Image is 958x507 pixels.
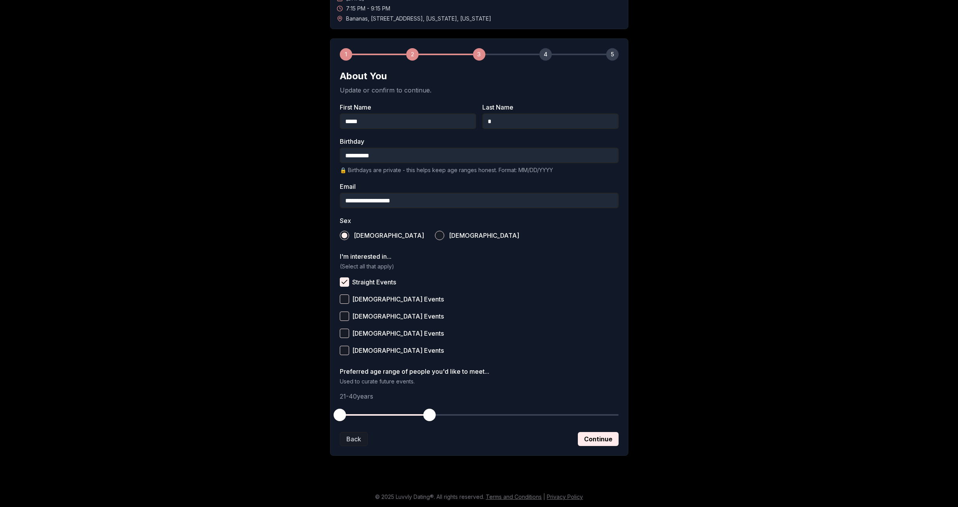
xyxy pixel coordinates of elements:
button: Back [340,432,368,446]
div: 3 [473,48,485,61]
a: Terms and Conditions [486,493,542,500]
div: 4 [539,48,552,61]
p: Used to curate future events. [340,378,619,385]
span: [DEMOGRAPHIC_DATA] Events [352,347,444,354]
button: [DEMOGRAPHIC_DATA] Events [340,294,349,304]
label: I'm interested in... [340,253,619,260]
a: Privacy Policy [547,493,583,500]
span: Bananas , [STREET_ADDRESS] , [US_STATE] , [US_STATE] [346,15,491,23]
button: Straight Events [340,277,349,287]
p: (Select all that apply) [340,263,619,270]
p: 🔒 Birthdays are private - this helps keep age ranges honest. Format: MM/DD/YYYY [340,166,619,174]
div: 5 [606,48,619,61]
span: 7:15 PM - 9:15 PM [346,5,390,12]
span: | [543,493,545,500]
button: [DEMOGRAPHIC_DATA] Events [340,346,349,355]
button: [DEMOGRAPHIC_DATA] Events [340,312,349,321]
span: [DEMOGRAPHIC_DATA] Events [352,330,444,336]
button: Continue [578,432,619,446]
span: [DEMOGRAPHIC_DATA] [354,232,424,239]
span: Straight Events [352,279,396,285]
div: 1 [340,48,352,61]
p: Update or confirm to continue. [340,85,619,95]
label: Email [340,183,619,190]
button: [DEMOGRAPHIC_DATA] [340,231,349,240]
label: First Name [340,104,476,110]
button: [DEMOGRAPHIC_DATA] Events [340,329,349,338]
p: 21 - 40 years [340,392,619,401]
span: [DEMOGRAPHIC_DATA] [449,232,519,239]
h2: About You [340,70,619,82]
label: Preferred age range of people you'd like to meet... [340,368,619,375]
label: Sex [340,218,619,224]
label: Birthday [340,138,619,145]
label: Last Name [482,104,619,110]
span: [DEMOGRAPHIC_DATA] Events [352,296,444,302]
button: [DEMOGRAPHIC_DATA] [435,231,444,240]
span: [DEMOGRAPHIC_DATA] Events [352,313,444,319]
div: 2 [406,48,419,61]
